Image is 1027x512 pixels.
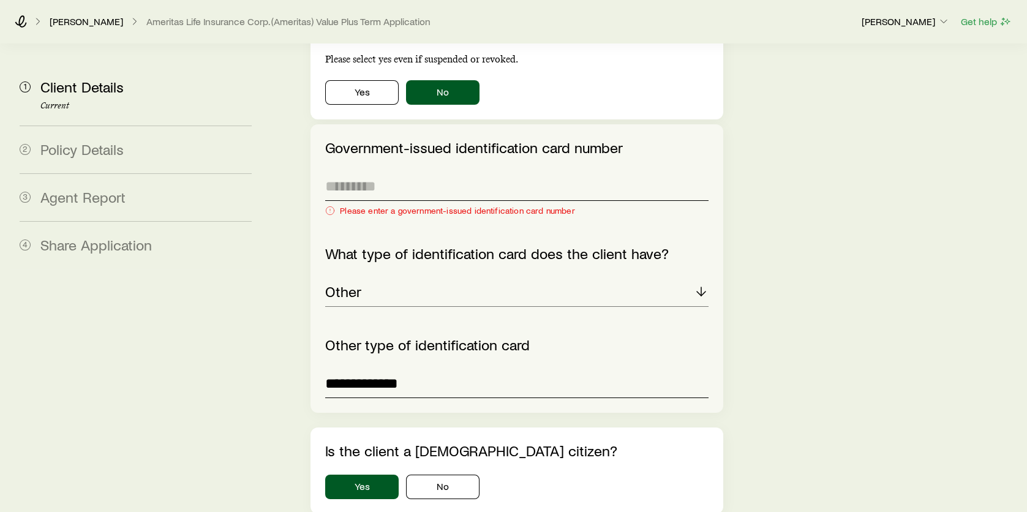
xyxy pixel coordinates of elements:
[325,442,617,459] label: Is the client a [DEMOGRAPHIC_DATA] citizen?
[49,16,124,28] a: [PERSON_NAME]
[20,144,31,155] span: 2
[325,80,399,105] button: Yes
[325,138,623,156] label: Government-issued identification card number
[40,140,124,158] span: Policy Details
[325,244,669,262] label: What type of identification card does the client have?
[325,206,709,216] div: Please enter a government-issued identification card number
[20,81,31,92] span: 1
[325,475,399,499] button: Yes
[406,475,480,499] button: No
[861,15,950,29] button: [PERSON_NAME]
[40,101,252,111] p: Current
[20,239,31,250] span: 4
[960,15,1012,29] button: Get help
[862,15,950,28] p: [PERSON_NAME]
[325,336,530,353] label: Other type of identification card
[20,192,31,203] span: 3
[40,188,126,206] span: Agent Report
[325,283,361,300] p: Other
[325,53,709,66] p: Please select yes even if suspended or revoked.
[406,80,480,105] button: No
[40,78,124,96] span: Client Details
[40,236,152,254] span: Share Application
[325,475,709,499] div: citizenship.isUsCitizen
[325,80,709,105] div: driversLicense.hasCurrentLicense
[146,16,431,28] button: Ameritas Life Insurance Corp. (Ameritas) Value Plus Term Application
